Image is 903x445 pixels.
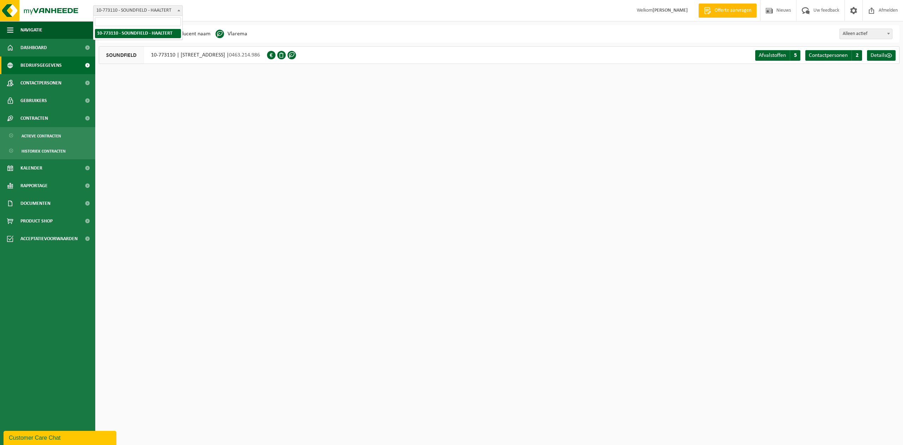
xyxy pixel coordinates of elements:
span: 2 [852,50,862,61]
span: Kalender [20,159,42,177]
div: 10-773110 | [STREET_ADDRESS] | [99,46,267,64]
iframe: chat widget [4,429,118,445]
a: Historiek contracten [2,144,93,158]
span: Contactpersonen [809,53,848,58]
span: Navigatie [20,21,42,39]
span: Contactpersonen [20,74,61,92]
span: Gebruikers [20,92,47,109]
span: Alleen actief [840,29,892,39]
strong: [PERSON_NAME] [653,8,688,13]
span: Historiek contracten [22,144,66,158]
a: Details [867,50,896,61]
span: 10-773110 - SOUNDFIELD - HAALTERT [93,5,183,16]
li: Producent naam [161,29,211,39]
span: Rapportage [20,177,48,195]
span: 10-773110 - SOUNDFIELD - HAALTERT [93,6,182,16]
span: Documenten [20,195,50,212]
a: Contactpersonen 2 [805,50,862,61]
span: 5 [790,50,800,61]
span: Actieve contracten [22,129,61,143]
span: Product Shop [20,212,53,230]
a: Offerte aanvragen [698,4,757,18]
a: Afvalstoffen 5 [755,50,800,61]
a: Actieve contracten [2,129,93,142]
span: Dashboard [20,39,47,57]
li: Vlarema [216,29,247,39]
span: SOUNDFIELD [99,47,144,64]
span: Acceptatievoorwaarden [20,230,78,248]
span: Offerte aanvragen [713,7,753,14]
span: 0463.214.986 [229,52,260,58]
span: Details [871,53,886,58]
li: 10-773110 - SOUNDFIELD - HAALTERT [95,29,181,38]
span: Bedrijfsgegevens [20,57,62,74]
span: Contracten [20,109,48,127]
span: Afvalstoffen [759,53,786,58]
span: Alleen actief [840,29,892,39]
